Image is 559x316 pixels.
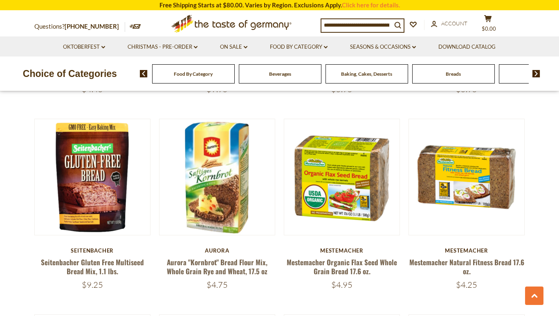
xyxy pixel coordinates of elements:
button: $0.00 [476,15,501,35]
a: Christmas - PRE-ORDER [128,43,198,52]
span: $4.95 [331,280,352,290]
img: next arrow [532,70,540,77]
img: Seitenbacher Gluten Free Multiseed Bread Mix, 1.1 lbs. [35,119,150,235]
a: Beverages [269,71,291,77]
img: previous arrow [140,70,148,77]
span: $0.00 [482,25,496,32]
a: Seitenbacher Gluten Free Multiseed Bread Mix, 1.1 lbs. [41,257,144,276]
div: Seitenbacher [34,247,151,254]
div: Aurora [159,247,276,254]
a: Food By Category [174,71,213,77]
p: Questions? [34,21,125,32]
img: Mestemacher Natural Fitness Bread 17.6 oz. [409,119,525,235]
a: Seasons & Occasions [350,43,416,52]
span: Account [441,20,467,27]
a: Mestemacher Organic Flax Seed Whole Grain Bread 17.6 oz. [287,257,397,276]
img: Mestemacher Organic Flax Seed Whole Grain Bread 17.6 oz. [284,119,400,235]
a: Account [431,19,467,28]
div: Mestemacher [409,247,525,254]
span: $9.25 [82,280,103,290]
a: Oktoberfest [63,43,105,52]
div: Mestemacher [284,247,400,254]
a: Food By Category [270,43,328,52]
img: Aurora "Kornbrot" Bread Flour Mix, Whole Grain Rye and Wheat, 17.5 oz [159,119,275,235]
a: Click here for details. [342,1,400,9]
a: Baking, Cakes, Desserts [341,71,392,77]
a: [PHONE_NUMBER] [65,23,119,30]
a: Download Catalog [438,43,496,52]
span: $4.75 [207,280,228,290]
a: Breads [446,71,461,77]
a: Aurora "Kornbrot" Bread Flour Mix, Whole Grain Rye and Wheat, 17.5 oz [167,257,267,276]
a: Mestemacher Natural Fitness Bread 17.6 oz. [409,257,524,276]
span: $4.25 [456,280,477,290]
a: On Sale [220,43,247,52]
